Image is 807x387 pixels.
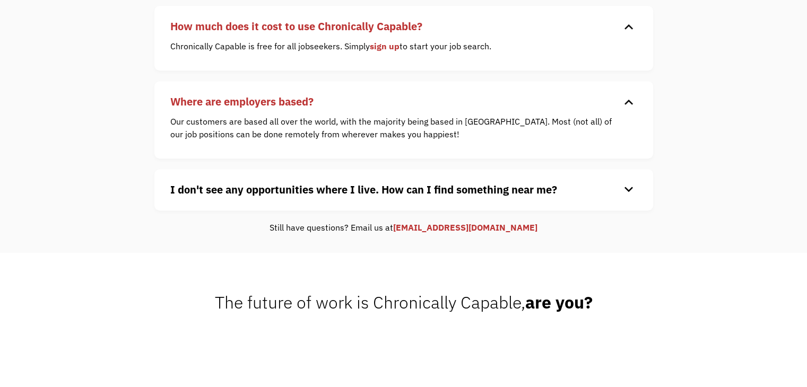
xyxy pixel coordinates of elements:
strong: Where are employers based? [170,94,314,109]
a: [EMAIL_ADDRESS][DOMAIN_NAME] [393,222,537,233]
span: The future of work is Chronically Capable, [215,291,593,313]
div: keyboard_arrow_down [620,94,637,110]
p: Chronically Capable is free for all jobseekers. Simply to start your job search. [170,40,621,52]
strong: are you? [525,291,593,313]
a: sign up [370,41,400,51]
div: keyboard_arrow_down [620,19,637,34]
div: Still have questions? Email us at [154,221,653,234]
strong: I don't see any opportunities where I live. How can I find something near me? [170,182,557,197]
div: keyboard_arrow_down [620,182,637,198]
strong: How much does it cost to use Chronically Capable? [170,19,422,33]
p: Our customers are based all over the world, with the majority being based in [GEOGRAPHIC_DATA]. M... [170,115,621,140]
